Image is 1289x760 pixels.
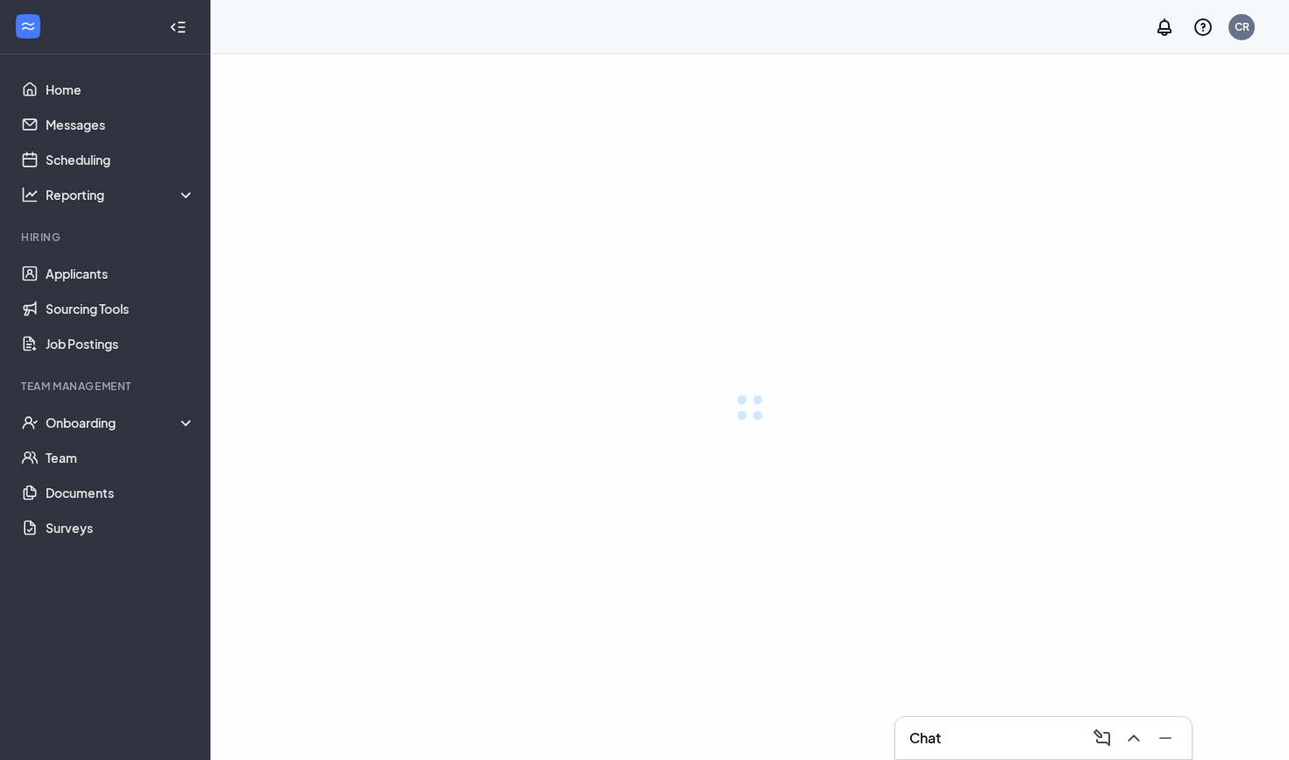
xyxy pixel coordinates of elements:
a: Applicants [46,256,196,291]
div: Reporting [46,186,196,203]
svg: Minimize [1155,728,1176,749]
svg: ComposeMessage [1092,728,1113,749]
a: Home [46,72,196,107]
svg: WorkstreamLogo [19,18,37,35]
button: ChevronUp [1118,724,1146,752]
a: Messages [46,107,196,142]
div: Hiring [21,230,192,245]
div: CR [1235,19,1250,34]
a: Documents [46,475,196,510]
a: Surveys [46,510,196,545]
svg: ChevronUp [1123,728,1144,749]
h3: Chat [909,728,941,748]
svg: Analysis [21,186,39,203]
svg: UserCheck [21,414,39,431]
div: Onboarding [46,414,196,431]
svg: Collapse [169,18,187,36]
div: Team Management [21,379,192,394]
svg: Notifications [1154,17,1175,38]
svg: QuestionInfo [1193,17,1214,38]
a: Job Postings [46,326,196,361]
a: Team [46,440,196,475]
button: ComposeMessage [1086,724,1115,752]
a: Sourcing Tools [46,291,196,326]
button: Minimize [1150,724,1178,752]
a: Scheduling [46,142,196,177]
